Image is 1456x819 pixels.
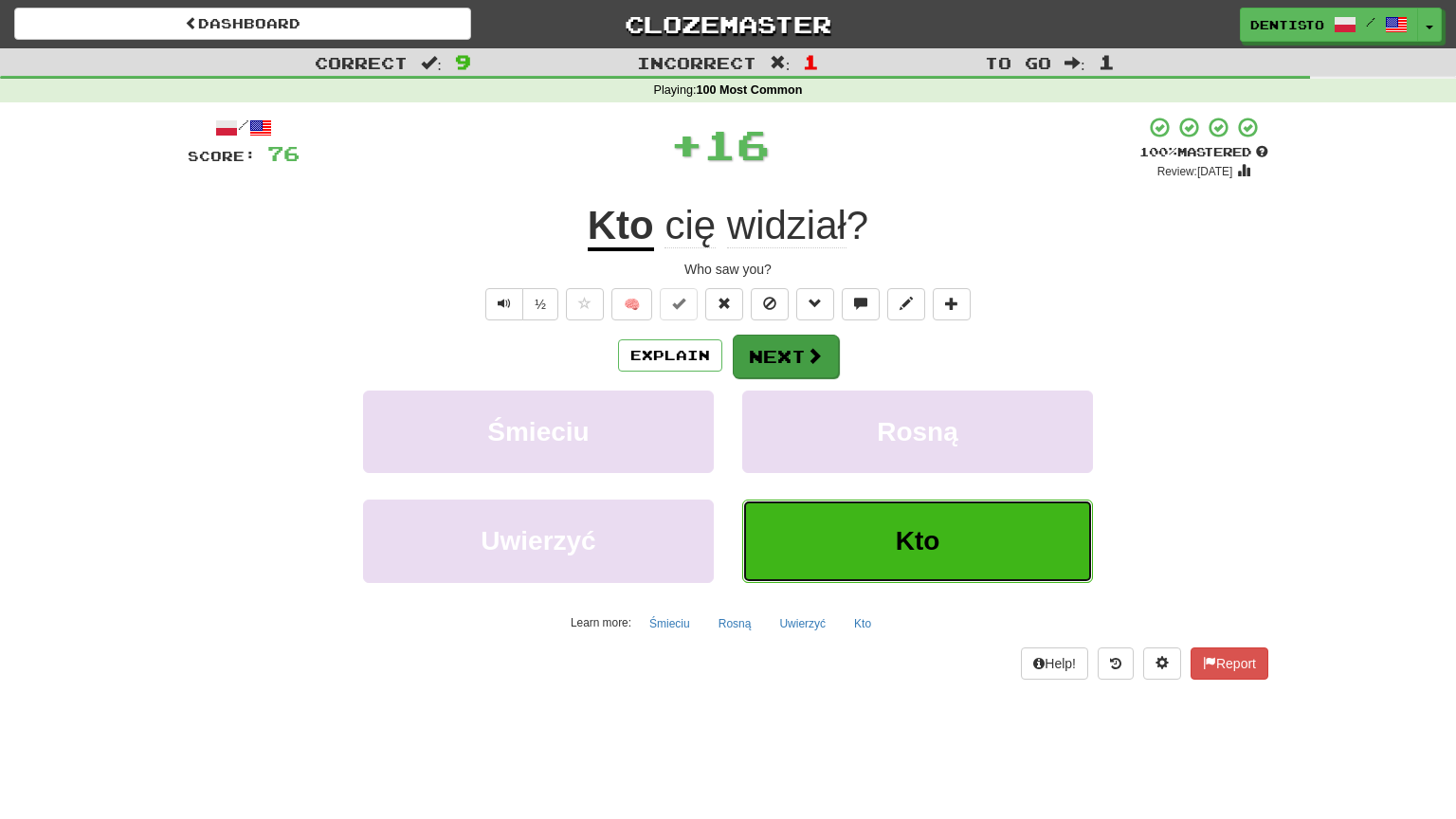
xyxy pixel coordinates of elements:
[455,50,471,73] span: 9
[660,288,698,320] button: Set this sentence to 100% Mastered (alt+m)
[482,288,558,320] div: Text-to-speech controls
[188,260,1268,279] div: Who saw you?
[522,288,558,320] button: ½
[1240,8,1418,42] a: Dentisto /
[1250,16,1324,33] span: Dentisto
[1065,55,1085,71] span: :
[188,116,300,139] div: /
[1099,50,1115,73] span: 1
[705,288,743,320] button: Reset to 0% Mastered (alt+r)
[14,8,471,40] a: Dashboard
[485,288,523,320] button: Play sentence audio (ctl+space)
[421,55,442,71] span: :
[1021,647,1088,680] button: Help!
[611,288,652,320] button: 🧠
[481,526,595,555] span: Uwierzyć
[664,203,716,248] span: cię
[654,203,868,248] span: ?
[566,288,604,320] button: Favorite sentence (alt+f)
[1098,647,1134,680] button: Round history (alt+y)
[742,391,1093,473] button: Rosną
[703,120,770,168] span: 16
[637,53,756,72] span: Incorrect
[588,203,654,251] u: Kto
[363,391,714,473] button: Śmieciu
[727,203,846,248] span: widział
[844,610,882,638] button: Kto
[571,616,631,629] small: Learn more:
[877,417,958,446] span: Rosną
[803,50,819,73] span: 1
[487,417,589,446] span: Śmieciu
[188,148,256,164] span: Score:
[796,288,834,320] button: Grammar (alt+g)
[896,526,940,555] span: Kto
[733,335,839,378] button: Next
[751,288,789,320] button: Ignore sentence (alt+i)
[639,610,701,638] button: Śmieciu
[933,288,971,320] button: Add to collection (alt+a)
[1366,15,1375,28] span: /
[696,83,802,97] strong: 100 Most Common
[267,141,300,165] span: 76
[363,500,714,582] button: Uwierzyć
[1157,165,1233,178] small: Review: [DATE]
[670,116,703,173] span: +
[742,500,1093,582] button: Kto
[1191,647,1268,680] button: Report
[887,288,925,320] button: Edit sentence (alt+d)
[770,55,791,71] span: :
[985,53,1051,72] span: To go
[1139,144,1177,159] span: 100 %
[1139,144,1268,161] div: Mastered
[315,53,408,72] span: Correct
[842,288,880,320] button: Discuss sentence (alt+u)
[618,339,722,372] button: Explain
[769,610,836,638] button: Uwierzyć
[708,610,762,638] button: Rosną
[500,8,956,41] a: Clozemaster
